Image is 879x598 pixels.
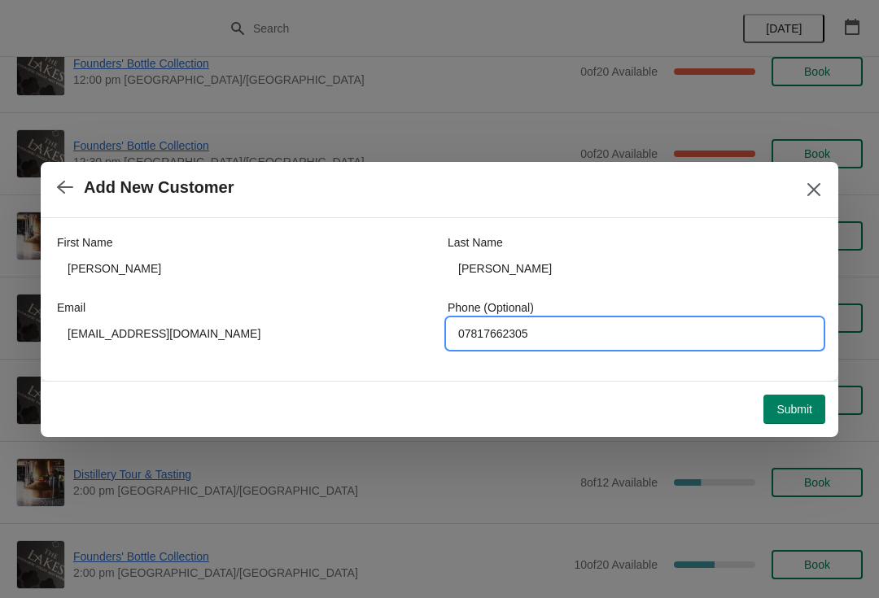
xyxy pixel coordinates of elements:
button: Submit [763,395,825,424]
h2: Add New Customer [84,178,234,197]
span: Submit [776,403,812,416]
label: Phone (Optional) [448,299,534,316]
label: Email [57,299,85,316]
input: John [57,254,431,283]
label: First Name [57,234,112,251]
button: Close [799,175,829,204]
input: Enter your phone number [448,319,822,348]
input: Enter your email [57,319,431,348]
label: Last Name [448,234,503,251]
input: Smith [448,254,822,283]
